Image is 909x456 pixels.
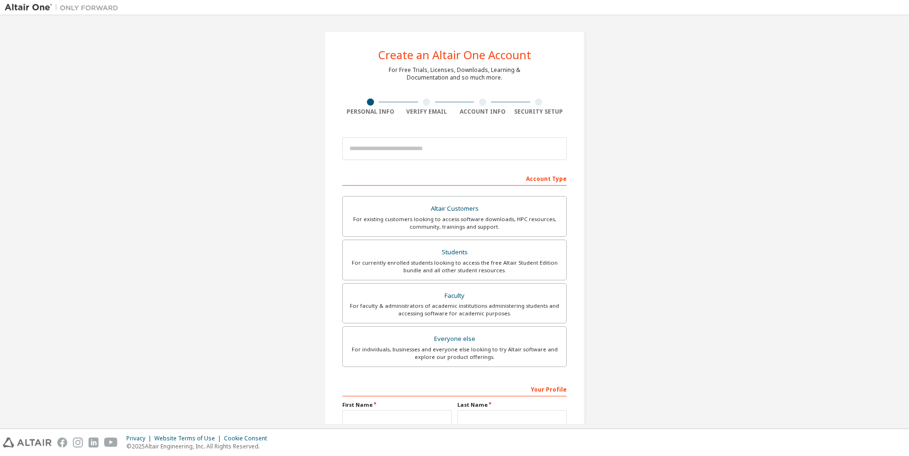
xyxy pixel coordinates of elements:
div: Students [348,246,561,259]
div: For Free Trials, Licenses, Downloads, Learning & Documentation and so much more. [389,66,520,81]
div: Account Info [454,108,511,116]
div: Create an Altair One Account [378,49,531,61]
div: Altair Customers [348,202,561,215]
div: Website Terms of Use [154,435,224,442]
img: Altair One [5,3,123,12]
img: youtube.svg [104,438,118,447]
div: Security Setup [511,108,567,116]
div: Faculty [348,289,561,303]
img: facebook.svg [57,438,67,447]
div: Your Profile [342,381,567,396]
label: Last Name [457,401,567,409]
div: Everyone else [348,332,561,346]
div: Privacy [126,435,154,442]
div: For existing customers looking to access software downloads, HPC resources, community, trainings ... [348,215,561,231]
div: Account Type [342,170,567,186]
div: Cookie Consent [224,435,273,442]
img: altair_logo.svg [3,438,52,447]
div: Personal Info [342,108,399,116]
div: For currently enrolled students looking to access the free Altair Student Edition bundle and all ... [348,259,561,274]
div: Verify Email [399,108,455,116]
img: instagram.svg [73,438,83,447]
div: For individuals, businesses and everyone else looking to try Altair software and explore our prod... [348,346,561,361]
div: For faculty & administrators of academic institutions administering students and accessing softwa... [348,302,561,317]
img: linkedin.svg [89,438,98,447]
label: First Name [342,401,452,409]
p: © 2025 Altair Engineering, Inc. All Rights Reserved. [126,442,273,450]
